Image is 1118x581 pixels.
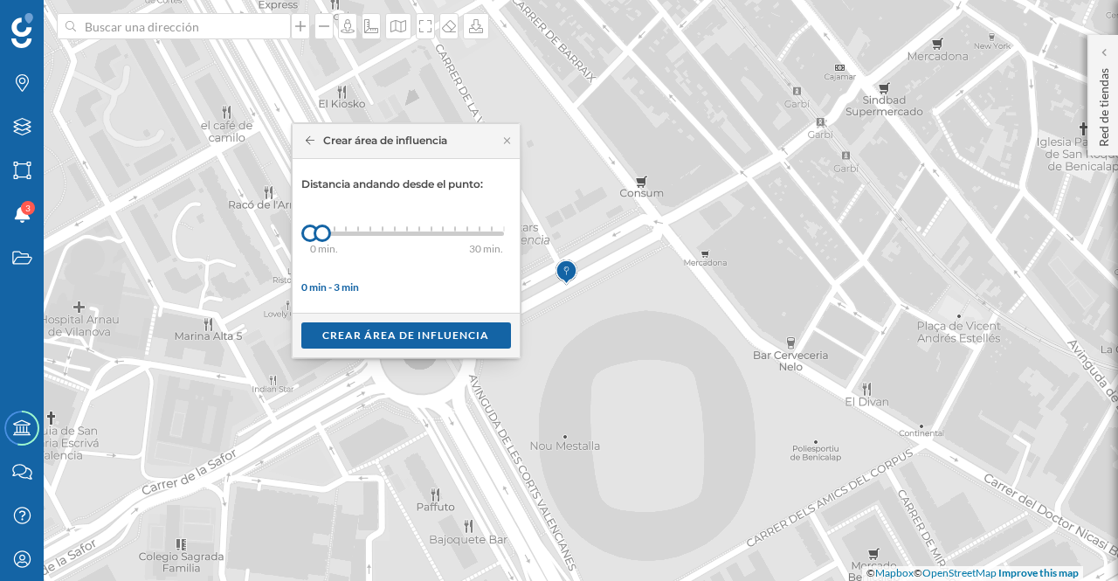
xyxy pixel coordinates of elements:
[310,240,354,258] div: 0 min.
[35,12,97,28] span: Soporte
[875,566,914,579] a: Mapbox
[11,13,33,48] img: Geoblink Logo
[998,566,1079,579] a: Improve this map
[556,255,577,290] img: Marker
[25,199,31,217] span: 3
[1095,61,1113,147] p: Red de tiendas
[306,133,448,149] div: Crear área de influencia
[301,280,511,295] div: 0 min - 3 min
[301,176,511,192] p: Distancia andando desde el punto:
[922,566,997,579] a: OpenStreetMap
[862,566,1083,581] div: © ©
[469,240,539,258] div: 30 min.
